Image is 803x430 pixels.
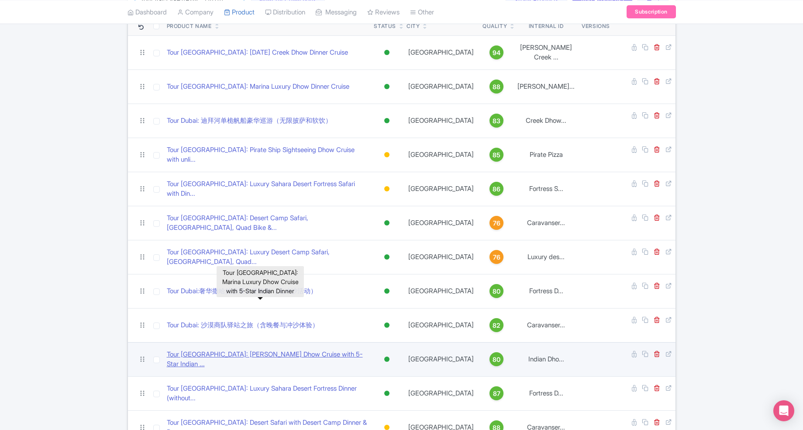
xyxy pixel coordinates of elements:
[493,116,500,126] span: 83
[403,376,479,410] td: [GEOGRAPHIC_DATA]
[383,217,391,229] div: Active
[403,69,479,104] td: [GEOGRAPHIC_DATA]
[403,138,479,172] td: [GEOGRAPHIC_DATA]
[514,342,578,376] td: Indian Dho...
[493,82,500,92] span: 88
[493,150,500,160] span: 85
[514,35,578,69] td: [PERSON_NAME] Creek ...
[403,274,479,308] td: [GEOGRAPHIC_DATA]
[514,104,578,138] td: Creek Dhow...
[383,183,391,195] div: Building
[167,247,367,267] a: Tour [GEOGRAPHIC_DATA]: Luxury Desert Camp Safari, [GEOGRAPHIC_DATA], Quad...
[167,179,367,199] a: Tour [GEOGRAPHIC_DATA]: Luxury Sahara Desert Fortress Safari with Din...
[773,400,794,421] div: Open Intercom Messenger
[482,22,507,30] div: Quality
[482,318,510,332] a: 82
[514,240,578,274] td: Luxury des...
[482,250,510,264] a: 76
[407,22,420,30] div: City
[383,80,391,93] div: Active
[493,389,500,399] span: 87
[383,46,391,59] div: Active
[514,138,578,172] td: Pirate Pizza
[482,114,510,128] a: 83
[403,172,479,206] td: [GEOGRAPHIC_DATA]
[482,80,510,94] a: 88
[627,5,675,18] a: Subscription
[167,384,367,403] a: Tour [GEOGRAPHIC_DATA]: Luxury Sahara Desert Fortress Dinner (without...
[482,352,510,366] a: 80
[493,48,500,58] span: 94
[403,240,479,274] td: [GEOGRAPHIC_DATA]
[167,320,319,330] a: Tour Dubai: 沙漠商队驿站之旅（含晚餐与冲沙体验）
[514,376,578,410] td: Fortress D...
[514,16,578,36] th: Internal ID
[482,182,510,196] a: 86
[482,45,510,59] a: 94
[493,321,500,330] span: 82
[514,308,578,342] td: Caravanser...
[514,274,578,308] td: Fortress D...
[383,285,391,298] div: Active
[493,218,500,228] span: 76
[493,287,500,296] span: 80
[383,387,391,400] div: Active
[403,342,479,376] td: [GEOGRAPHIC_DATA]
[493,355,500,364] span: 80
[514,206,578,240] td: Caravanser...
[167,22,212,30] div: Product Name
[482,216,510,230] a: 76
[383,319,391,332] div: Active
[167,350,367,369] a: Tour [GEOGRAPHIC_DATA]: [PERSON_NAME] Dhow Cruise with 5-Star Indian ...
[383,353,391,366] div: Active
[482,148,510,162] a: 85
[167,116,332,126] a: Tour Dubai: 迪拜河单桅帆船豪华巡游（无限披萨和软饮）
[482,386,510,400] a: 87
[167,213,367,233] a: Tour [GEOGRAPHIC_DATA]: Desert Camp Safari, [GEOGRAPHIC_DATA], Quad Bike &...
[167,48,348,58] a: Tour [GEOGRAPHIC_DATA]: [DATE] Creek Dhow Dinner Cruise
[383,251,391,264] div: Active
[578,16,613,36] th: Versions
[403,35,479,69] td: [GEOGRAPHIC_DATA]
[493,253,500,262] span: 76
[383,114,391,127] div: Active
[514,69,578,104] td: [PERSON_NAME]...
[167,82,349,92] a: Tour [GEOGRAPHIC_DATA]: Marina Luxury Dhow Dinner Cruise
[167,286,317,296] a: Tour Dubai:奢华撒哈拉沙漠古堡晚餐（无冲沙活动）
[383,149,391,161] div: Building
[217,266,304,297] div: Tour [GEOGRAPHIC_DATA]: Marina Luxury Dhow Cruise with 5-Star Indian Dinner
[403,104,479,138] td: [GEOGRAPHIC_DATA]
[493,184,500,194] span: 86
[374,22,396,30] div: Status
[482,284,510,298] a: 80
[167,145,367,165] a: Tour [GEOGRAPHIC_DATA]: Pirate Ship Sightseeing Dhow Cruise with unli...
[403,308,479,342] td: [GEOGRAPHIC_DATA]
[514,172,578,206] td: Fortress S...
[403,206,479,240] td: [GEOGRAPHIC_DATA]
